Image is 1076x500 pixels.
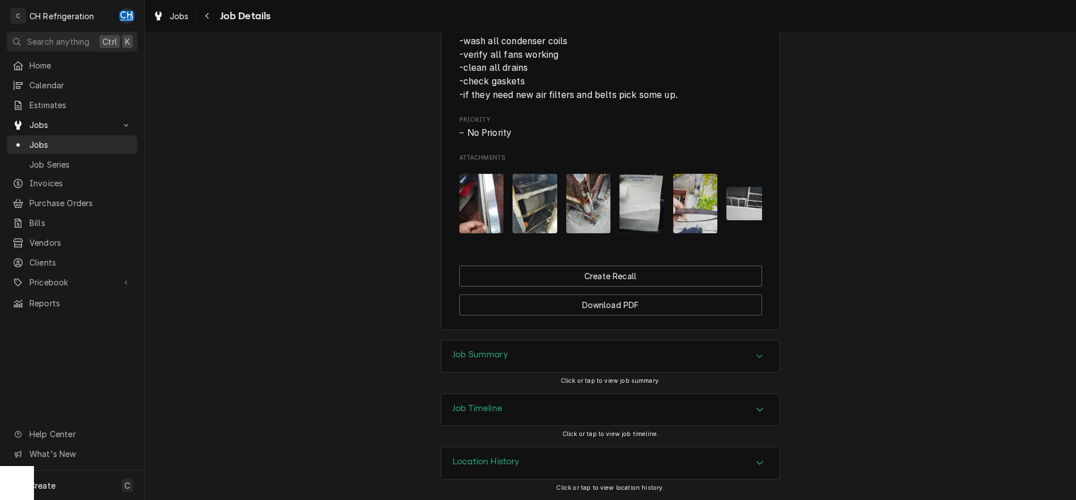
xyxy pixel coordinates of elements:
[29,217,132,229] span: Bills
[7,174,137,193] a: Invoices
[459,126,762,140] div: No Priority
[7,96,137,114] a: Estimates
[7,155,137,174] a: Job Series
[7,425,137,443] a: Go to Help Center
[441,340,780,373] div: Job Summary
[441,394,780,426] div: Accordion Header
[459,174,504,233] img: 3RhW9XJiTe2tgQYTPXOu
[459,22,762,102] span: Reason For Call
[459,23,678,100] span: *Kitchen and Roof -wash all condenser coils -verify all fans working -clean all drains -check gas...
[7,273,137,292] a: Go to Pricebook
[7,253,137,272] a: Clients
[29,59,132,71] span: Home
[441,447,780,479] button: Accordion Details Expand Trigger
[119,8,135,24] div: CH
[119,8,135,24] div: Chris Hiraga's Avatar
[441,447,780,479] div: Accordion Header
[217,8,271,24] span: Job Details
[29,139,132,151] span: Jobs
[453,349,508,360] h3: Job Summary
[459,266,762,287] button: Create Recall
[459,266,762,287] div: Button Group Row
[102,36,117,48] span: Ctrl
[29,10,94,22] div: CH Refrigeration
[459,126,762,140] span: Priority
[29,119,115,131] span: Jobs
[513,174,557,233] img: OmOMPnHZRYSueGrd1A7g
[459,153,762,242] div: Attachments
[619,174,664,233] img: NPunIZfySdmStR1mQsD1
[7,116,137,134] a: Go to Jobs
[29,159,132,170] span: Job Series
[459,294,762,315] button: Download PDF
[726,187,771,220] img: NgsJwQRMSiCgA13VyRPQ
[29,297,132,309] span: Reports
[29,276,115,288] span: Pricebook
[29,481,55,490] span: Create
[7,213,137,232] a: Bills
[459,116,762,125] span: Priority
[441,340,780,372] button: Accordion Details Expand Trigger
[459,153,762,163] span: Attachments
[441,394,780,426] div: Job Timeline
[459,116,762,140] div: Priority
[125,36,130,48] span: K
[10,8,26,24] div: C
[7,194,137,212] a: Purchase Orders
[29,177,132,189] span: Invoices
[459,287,762,315] div: Button Group Row
[441,394,780,426] button: Accordion Details Expand Trigger
[7,32,137,52] button: Search anythingCtrlK
[29,428,131,440] span: Help Center
[441,340,780,372] div: Accordion Header
[29,448,131,460] span: What's New
[562,430,658,438] span: Click or tap to view job timeline.
[7,294,137,313] a: Reports
[7,56,137,75] a: Home
[170,10,189,22] span: Jobs
[7,76,137,95] a: Calendar
[561,377,660,384] span: Click or tap to view job summary.
[29,237,132,249] span: Vendors
[27,36,89,48] span: Search anything
[459,266,762,315] div: Button Group
[441,447,780,480] div: Location History
[29,197,132,209] span: Purchase Orders
[7,445,137,463] a: Go to What's New
[556,484,664,492] span: Click or tap to view location history.
[453,403,502,414] h3: Job Timeline
[7,135,137,154] a: Jobs
[199,7,217,25] button: Navigate back
[566,174,611,233] img: IrqzfsS9TJSF0qFR83GA
[673,174,718,233] img: DJzFt0gXTjOo428wkyxR
[29,79,132,91] span: Calendar
[29,257,132,268] span: Clients
[124,480,130,492] span: C
[453,456,520,467] h3: Location History
[148,7,193,25] a: Jobs
[7,233,137,252] a: Vendors
[29,99,132,111] span: Estimates
[459,165,762,242] span: Attachments
[459,10,762,101] div: Reason For Call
